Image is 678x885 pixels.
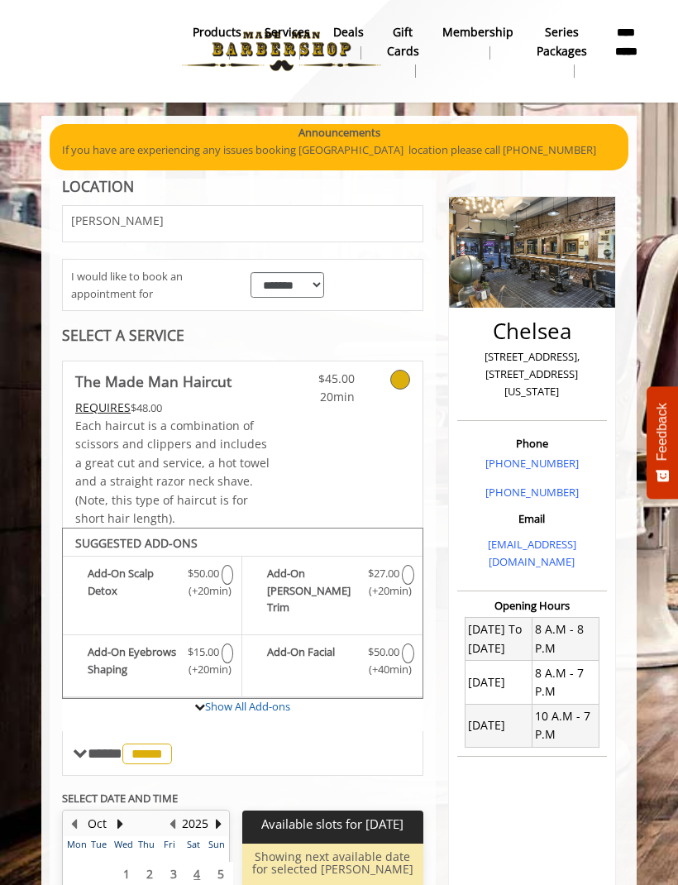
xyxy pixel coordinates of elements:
[158,836,181,853] th: Fri
[647,386,678,499] button: Feedback - Show survey
[488,537,576,569] a: [EMAIL_ADDRESS][DOMAIN_NAME]
[249,817,416,831] p: Available slots for [DATE]
[442,23,513,41] b: Membership
[75,535,198,551] b: SUGGESTED ADD-ONS
[322,21,375,64] a: DealsDeals
[655,403,670,461] span: Feedback
[62,791,178,806] b: SELECT DATE AND TIME
[461,438,603,449] h3: Phone
[67,815,80,833] button: Previous Month
[431,21,525,64] a: MembershipMembership
[457,600,607,611] h3: Opening Hours
[525,21,599,82] a: Series packagesSeries packages
[134,836,157,853] th: Thu
[253,21,322,64] a: ServicesServices
[111,836,134,853] th: Wed
[532,661,599,704] td: 8 A.M - 7 P.M
[465,618,532,661] td: [DATE] To [DATE]
[461,513,603,524] h3: Email
[465,704,532,747] td: [DATE]
[71,214,164,227] span: [PERSON_NAME]
[62,176,134,196] b: LOCATION
[182,815,208,833] button: 2025
[168,6,395,97] img: Made Man Barbershop logo
[333,23,364,41] b: Deals
[532,704,599,747] td: 10 A.M - 7 P.M
[375,21,431,82] a: Gift cardsgift cards
[165,815,179,833] button: Previous Year
[113,815,127,833] button: Next Month
[181,21,253,64] a: Productsproducts
[532,618,599,661] td: 8 A.M - 8 P.M
[212,815,225,833] button: Next Year
[485,485,579,500] a: [PHONE_NUMBER]
[537,23,587,60] b: Series packages
[64,836,87,853] th: Mon
[265,23,310,41] b: Services
[465,661,532,704] td: [DATE]
[193,23,241,41] b: products
[205,699,290,714] a: Show All Add-ons
[87,836,110,853] th: Tue
[205,836,229,853] th: Sun
[298,124,380,141] b: Announcements
[88,815,107,833] button: Oct
[181,836,204,853] th: Sat
[62,528,423,698] div: The Made Man Haircut Add-onS
[387,23,419,60] b: gift cards
[249,850,416,876] h6: Showing next available date for selected [PERSON_NAME]
[485,456,579,471] a: [PHONE_NUMBER]
[461,348,603,399] p: [STREET_ADDRESS],[STREET_ADDRESS][US_STATE]
[62,328,423,343] div: SELECT A SERVICE
[461,319,603,343] h2: Chelsea
[62,141,616,159] p: If you have are experiencing any issues booking [GEOGRAPHIC_DATA] location please call [PHONE_NUM...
